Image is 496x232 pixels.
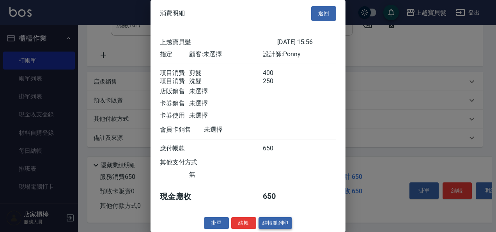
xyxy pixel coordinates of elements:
[160,100,189,108] div: 卡券銷售
[189,112,262,120] div: 未選擇
[231,217,256,229] button: 結帳
[160,9,185,17] span: 消費明細
[160,145,189,153] div: 應付帳款
[160,191,204,202] div: 現金應收
[160,38,277,46] div: 上越寶貝髮
[160,77,189,86] div: 項目消費
[277,38,336,46] div: [DATE] 15:56
[263,50,336,59] div: 設計師: Ponny
[263,77,292,86] div: 250
[263,69,292,77] div: 400
[160,112,189,120] div: 卡券使用
[189,100,262,108] div: 未選擇
[263,191,292,202] div: 650
[160,87,189,96] div: 店販銷售
[160,69,189,77] div: 項目消費
[263,145,292,153] div: 650
[160,126,204,134] div: 會員卡銷售
[189,69,262,77] div: 剪髮
[189,171,262,179] div: 無
[311,6,336,21] button: 返回
[204,126,277,134] div: 未選擇
[204,217,229,229] button: 掛單
[160,50,189,59] div: 指定
[259,217,292,229] button: 結帳並列印
[189,77,262,86] div: 洗髮
[189,50,262,59] div: 顧客: 未選擇
[189,87,262,96] div: 未選擇
[160,159,219,167] div: 其他支付方式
